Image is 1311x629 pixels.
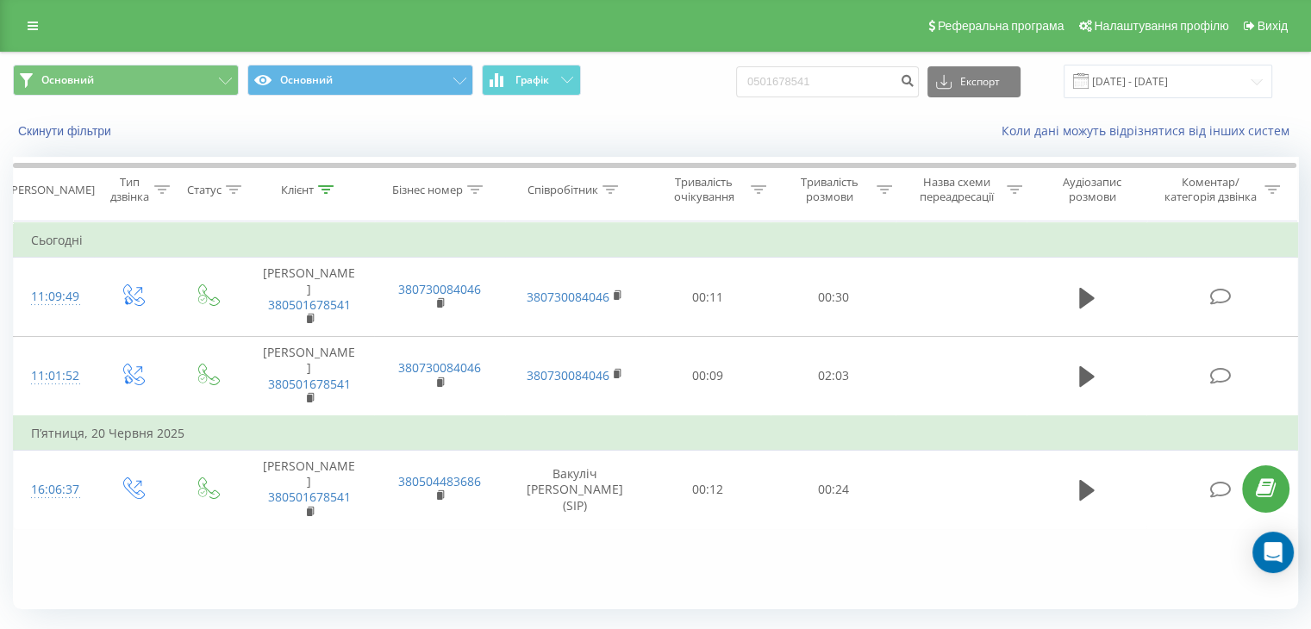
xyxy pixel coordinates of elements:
[13,65,239,96] button: Основний
[646,451,771,530] td: 00:12
[938,19,1064,33] span: Реферальна програма
[392,183,463,197] div: Бізнес номер
[1042,175,1143,204] div: Аудіозапис розмови
[268,296,351,313] a: 380501678541
[527,367,609,383] a: 380730084046
[736,66,919,97] input: Пошук за номером
[31,473,77,507] div: 16:06:37
[244,451,374,530] td: [PERSON_NAME]
[927,66,1021,97] button: Експорт
[281,183,314,197] div: Клієнт
[527,289,609,305] a: 380730084046
[482,65,581,96] button: Графік
[8,183,95,197] div: [PERSON_NAME]
[268,376,351,392] a: 380501678541
[1002,122,1298,139] a: Коли дані можуть відрізнятися вiд інших систем
[1258,19,1288,33] span: Вихід
[771,258,896,337] td: 00:30
[247,65,473,96] button: Основний
[398,359,481,376] a: 380730084046
[646,337,771,416] td: 00:09
[244,337,374,416] td: [PERSON_NAME]
[528,183,598,197] div: Співробітник
[31,280,77,314] div: 11:09:49
[244,258,374,337] td: [PERSON_NAME]
[515,74,549,86] span: Графік
[1094,19,1228,33] span: Налаштування профілю
[912,175,1002,204] div: Назва схеми переадресації
[1159,175,1260,204] div: Коментар/категорія дзвінка
[646,258,771,337] td: 00:11
[109,175,149,204] div: Тип дзвінка
[14,416,1298,451] td: П’ятниця, 20 Червня 2025
[771,451,896,530] td: 00:24
[1252,532,1294,573] div: Open Intercom Messenger
[771,337,896,416] td: 02:03
[398,281,481,297] a: 380730084046
[41,73,94,87] span: Основний
[661,175,747,204] div: Тривалість очікування
[398,473,481,489] a: 380504483686
[31,359,77,393] div: 11:01:52
[187,183,222,197] div: Статус
[268,489,351,505] a: 380501678541
[13,123,120,139] button: Скинути фільтри
[14,223,1298,258] td: Сьогодні
[786,175,872,204] div: Тривалість розмови
[505,451,646,530] td: Вакуліч [PERSON_NAME] (SIP)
